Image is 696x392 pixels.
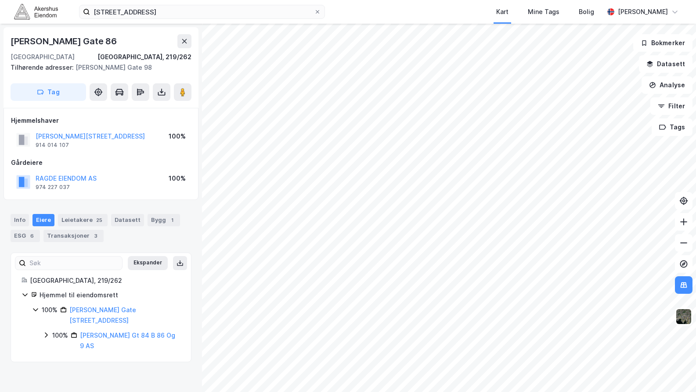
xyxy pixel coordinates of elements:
[11,83,86,101] button: Tag
[11,64,76,71] span: Tilhørende adresser:
[169,131,186,142] div: 100%
[97,52,191,62] div: [GEOGRAPHIC_DATA], 219/262
[675,308,692,325] img: 9k=
[94,216,104,225] div: 25
[32,214,54,226] div: Eiere
[639,55,692,73] button: Datasett
[652,118,692,136] button: Tags
[11,34,119,48] div: [PERSON_NAME] Gate 86
[42,305,58,315] div: 100%
[36,184,70,191] div: 974 227 037
[14,4,58,19] img: akershus-eiendom-logo.9091f326c980b4bce74ccdd9f866810c.svg
[579,7,594,17] div: Bolig
[11,62,184,73] div: [PERSON_NAME] Gate 98
[11,214,29,226] div: Info
[90,5,314,18] input: Søk på adresse, matrikkel, gårdeiere, leietakere eller personer
[30,275,180,286] div: [GEOGRAPHIC_DATA], 219/262
[496,7,508,17] div: Kart
[650,97,692,115] button: Filter
[91,232,100,240] div: 3
[11,115,191,126] div: Hjemmelshaver
[28,232,36,240] div: 6
[11,230,40,242] div: ESG
[168,216,177,225] div: 1
[528,7,559,17] div: Mine Tags
[69,306,136,324] a: [PERSON_NAME] Gate [STREET_ADDRESS]
[618,7,668,17] div: [PERSON_NAME]
[111,214,144,226] div: Datasett
[633,34,692,52] button: Bokmerker
[148,214,180,226] div: Bygg
[43,230,104,242] div: Transaksjoner
[652,350,696,392] div: Kontrollprogram for chat
[11,157,191,168] div: Gårdeiere
[652,350,696,392] iframe: Chat Widget
[26,257,122,270] input: Søk
[128,256,168,270] button: Ekspander
[169,173,186,184] div: 100%
[11,52,75,62] div: [GEOGRAPHIC_DATA]
[58,214,108,226] div: Leietakere
[52,330,68,341] div: 100%
[40,290,180,300] div: Hjemmel til eiendomsrett
[80,331,175,349] a: [PERSON_NAME] Gt 84 B 86 Og 9 AS
[36,142,69,149] div: 914 014 107
[642,76,692,94] button: Analyse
